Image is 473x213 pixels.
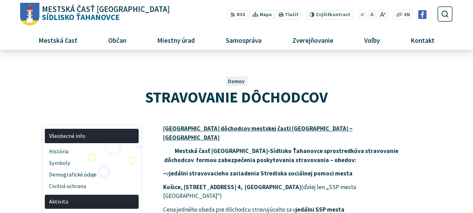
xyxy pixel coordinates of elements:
img: Prejsť na domovskú stránku [20,3,40,26]
button: Nastaviť pôvodnú veľkosť písma [368,10,376,19]
span: Miestny úrad [154,31,197,49]
a: Domov [228,78,245,85]
strong: Košice, [STREET_ADDRESS] 4, [GEOGRAPHIC_DATA] [163,183,301,191]
span: Zvýšiť [316,12,329,18]
button: Zmenšiť veľkosť písma [359,10,367,19]
button: Zvýšiťkontrast [306,10,353,19]
a: Symboly [45,157,139,169]
a: Miestny úrad [144,31,208,49]
p: (ďalej len „SSP mesta [GEOGRAPHIC_DATA]“) [163,183,399,201]
span: EN [404,11,410,19]
a: Demografické údaje [45,169,139,180]
span: STRAVOVANIE DÔCHODCOV [145,87,328,107]
a: Občan [95,31,139,49]
span: Demografické údaje [49,169,135,180]
span: kontrast [316,12,350,18]
span: RSS [237,11,245,19]
a: Voľby [352,31,393,49]
a: Logo Sídlisko Ťahanovce, prejsť na domovskú stránku. [20,3,170,26]
span: Samospráva [223,31,264,49]
strong: jedálni stravovacieho zariadenia Strediska sociálnej pomoci mesta [169,169,353,177]
strong: – [163,169,166,177]
span: Tlačiť [285,12,298,18]
a: Mestská časť [26,31,90,49]
span: Občan [105,31,129,49]
a: História [45,146,139,157]
span: Aktivita [49,196,135,208]
span: Zverejňovanie [290,31,336,49]
a: RSS [228,10,248,19]
span: Všeobecné info [49,130,135,142]
span: História [49,146,135,157]
span: Sídlisko Ťahanovce [40,5,170,21]
a: Civilná ochrana [45,180,139,192]
a: Kontakt [398,31,447,49]
span: Mestská časť [36,31,80,49]
span: Mapa [260,11,272,19]
img: Prejsť na Facebook stránku [418,10,427,19]
u: [GEOGRAPHIC_DATA] dôchodcov mestskej časti [GEOGRAPHIC_DATA] – [GEOGRAPHIC_DATA] [163,125,353,141]
a: Mapa [250,10,274,19]
strong: Mestská časť [GEOGRAPHIC_DATA]-Sídlisko Ťahanovce sprostredkúva stravovanie dôchodcov formou zabe... [163,147,398,164]
a: Aktivita [45,195,139,209]
p: v [163,169,399,178]
a: Všeobecné info [45,129,139,143]
a: EN [403,11,412,19]
span: Voľby [362,31,383,49]
span: Kontakt [408,31,437,49]
a: Zverejňovanie [280,31,346,49]
a: Samospráva [213,31,274,49]
button: Tlačiť [276,10,301,19]
span: Mestská časť [GEOGRAPHIC_DATA] [42,5,170,13]
button: Zväčšiť veľkosť písma [377,10,388,19]
span: Symboly [49,157,135,169]
span: Civilná ochrana [49,180,135,192]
